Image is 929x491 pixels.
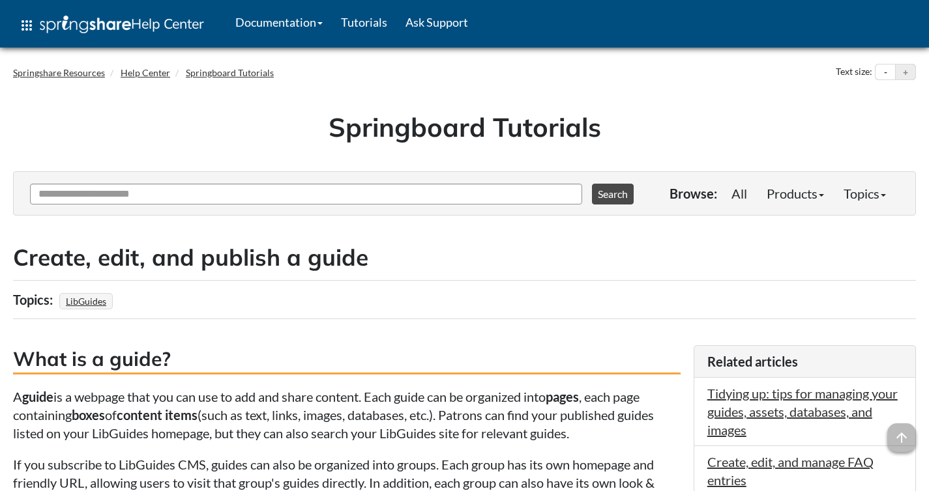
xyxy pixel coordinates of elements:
a: Springshare Resources [13,67,105,78]
a: Create, edit, and manage FAQ entries [707,454,874,488]
img: Springshare [40,16,131,33]
a: Ask Support [396,6,477,38]
button: Search [592,184,634,204]
span: Help Center [131,15,204,32]
a: Topics [834,180,896,206]
span: apps [19,18,35,33]
a: Documentation [226,6,332,38]
a: Tutorials [332,6,396,38]
a: All [722,180,757,206]
button: Decrease text size [876,64,895,80]
button: Increase text size [896,64,915,80]
a: Help Center [121,67,170,78]
a: Products [757,180,834,206]
h1: Springboard Tutorials [23,109,906,145]
strong: guide [22,389,53,404]
a: LibGuides [64,292,108,311]
span: arrow_upward [887,423,916,452]
strong: content items [117,407,198,423]
div: Topics: [13,287,56,312]
a: apps Help Center [10,6,213,45]
h2: Create, edit, and publish a guide [13,242,916,274]
span: Related articles [707,354,798,369]
strong: boxes [72,407,105,423]
p: Browse: [670,184,717,203]
strong: pages [546,389,579,404]
a: Springboard Tutorials [186,67,274,78]
div: Text size: [833,64,875,81]
a: Tidying up: tips for managing your guides, assets, databases, and images [707,386,898,438]
h3: What is a guide? [13,345,681,374]
a: arrow_upward [887,425,916,440]
p: A is a webpage that you can use to add and share content. Each guide can be organized into , each... [13,387,681,442]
